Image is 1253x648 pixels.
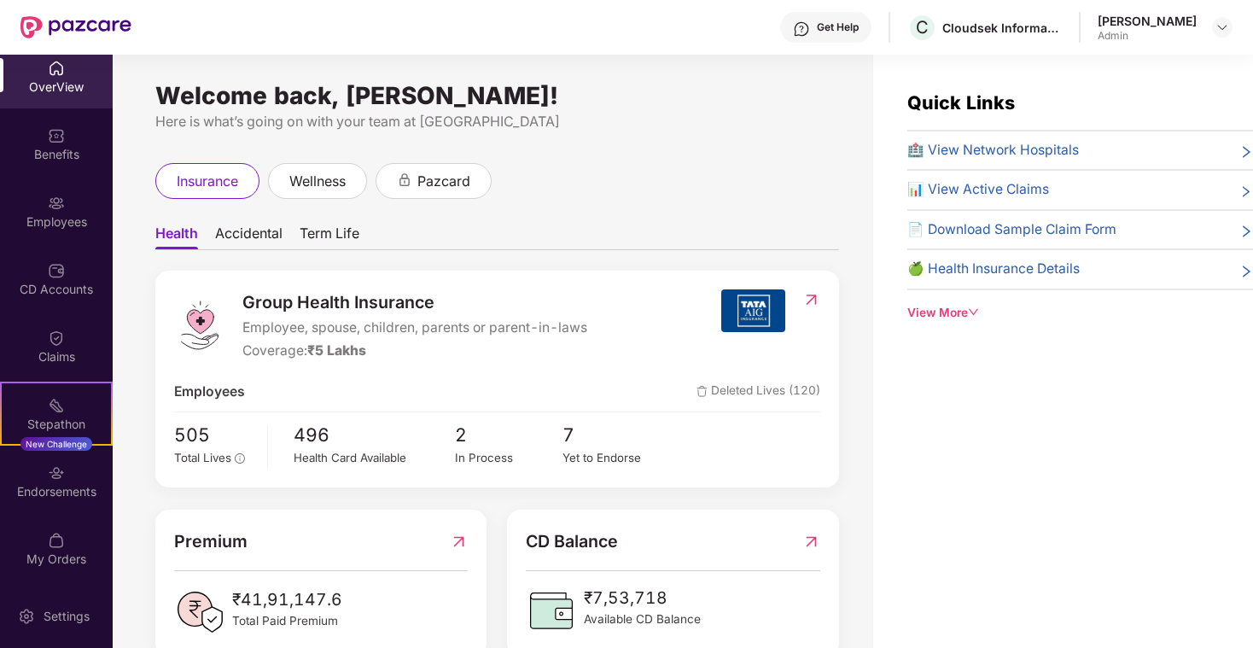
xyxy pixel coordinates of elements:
span: Employees [174,382,245,403]
span: right [1239,223,1253,241]
img: RedirectIcon [802,291,820,308]
span: Premium [174,528,248,555]
span: down [968,306,980,318]
img: PaidPremiumIcon [174,587,225,638]
img: svg+xml;base64,PHN2ZyBpZD0iSGVscC0zMngzMiIgeG1sbnM9Imh0dHA6Ly93d3cudzMub3JnLzIwMDAvc3ZnIiB3aWR0aD... [793,20,810,38]
div: New Challenge [20,437,92,451]
span: Group Health Insurance [242,289,587,316]
span: Term Life [300,225,359,249]
div: In Process [455,449,562,467]
img: svg+xml;base64,PHN2ZyBpZD0iRW1wbG95ZWVzIiB4bWxucz0iaHR0cDovL3d3dy53My5vcmcvMjAwMC9zdmciIHdpZHRoPS... [48,195,65,212]
div: Here is what’s going on with your team at [GEOGRAPHIC_DATA] [155,111,839,132]
span: 7 [562,421,670,450]
img: svg+xml;base64,PHN2ZyBpZD0iU2V0dGluZy0yMHgyMCIgeG1sbnM9Imh0dHA6Ly93d3cudzMub3JnLzIwMDAvc3ZnIiB3aW... [18,608,35,625]
span: 2 [455,421,562,450]
div: Get Help [817,20,859,34]
span: 🍏 Health Insurance Details [907,259,1080,280]
img: deleteIcon [696,386,708,397]
img: svg+xml;base64,PHN2ZyBpZD0iTXlfT3JkZXJzIiBkYXRhLW5hbWU9Ik15IE9yZGVycyIgeG1sbnM9Imh0dHA6Ly93d3cudz... [48,532,65,549]
div: Health Card Available [294,449,455,467]
span: Health [155,225,198,249]
img: RedirectIcon [802,528,820,555]
img: svg+xml;base64,PHN2ZyB4bWxucz0iaHR0cDovL3d3dy53My5vcmcvMjAwMC9zdmciIHdpZHRoPSIyMSIgaGVpZ2h0PSIyMC... [48,397,65,414]
span: 505 [174,421,255,450]
span: right [1239,262,1253,280]
span: Total Lives [174,451,231,464]
img: insurerIcon [721,289,785,332]
div: Yet to Endorse [562,449,670,467]
span: pazcard [417,171,470,192]
span: 496 [294,421,455,450]
img: logo [174,300,225,351]
span: 🏥 View Network Hospitals [907,140,1079,161]
img: svg+xml;base64,PHN2ZyBpZD0iQ2xhaW0iIHhtbG5zPSJodHRwOi8vd3d3LnczLm9yZy8yMDAwL3N2ZyIgd2lkdGg9IjIwIi... [48,330,65,347]
span: 📊 View Active Claims [907,179,1049,201]
div: Welcome back, [PERSON_NAME]! [155,89,839,102]
span: insurance [177,171,238,192]
span: Deleted Lives (120) [696,382,820,403]
span: right [1239,183,1253,201]
span: Quick Links [907,91,1015,114]
img: svg+xml;base64,PHN2ZyBpZD0iRW5kb3JzZW1lbnRzIiB4bWxucz0iaHR0cDovL3d3dy53My5vcmcvMjAwMC9zdmciIHdpZH... [48,464,65,482]
span: Total Paid Premium [232,612,342,630]
span: C [916,17,929,38]
div: Admin [1098,29,1197,43]
div: View More [907,304,1253,322]
span: Employee, spouse, children, parents or parent-in-laws [242,318,587,339]
span: right [1239,143,1253,161]
span: ₹5 Lakhs [307,342,366,359]
span: Available CD Balance [584,610,701,628]
span: 📄 Download Sample Claim Form [907,219,1116,241]
div: Settings [38,608,95,625]
img: RedirectIcon [450,528,468,555]
div: Stepathon [2,416,111,433]
img: svg+xml;base64,PHN2ZyBpZD0iQmVuZWZpdHMiIHhtbG5zPSJodHRwOi8vd3d3LnczLm9yZy8yMDAwL3N2ZyIgd2lkdGg9Ij... [48,127,65,144]
div: Cloudsek Information Security Private Limited [942,20,1062,36]
span: Accidental [215,225,283,249]
div: [PERSON_NAME] [1098,13,1197,29]
span: ₹7,53,718 [584,585,701,610]
img: svg+xml;base64,PHN2ZyBpZD0iRHJvcGRvd24tMzJ4MzIiIHhtbG5zPSJodHRwOi8vd3d3LnczLm9yZy8yMDAwL3N2ZyIgd2... [1215,20,1229,34]
span: ₹41,91,147.6 [232,587,342,612]
img: CDBalanceIcon [526,585,577,636]
img: svg+xml;base64,PHN2ZyBpZD0iSG9tZSIgeG1sbnM9Imh0dHA6Ly93d3cudzMub3JnLzIwMDAvc3ZnIiB3aWR0aD0iMjAiIG... [48,60,65,77]
img: New Pazcare Logo [20,16,131,38]
span: CD Balance [526,528,618,555]
div: animation [397,172,412,188]
div: Coverage: [242,341,587,362]
img: svg+xml;base64,PHN2ZyBpZD0iQ0RfQWNjb3VudHMiIGRhdGEtbmFtZT0iQ0QgQWNjb3VudHMiIHhtbG5zPSJodHRwOi8vd3... [48,262,65,279]
span: info-circle [235,453,245,464]
span: wellness [289,171,346,192]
